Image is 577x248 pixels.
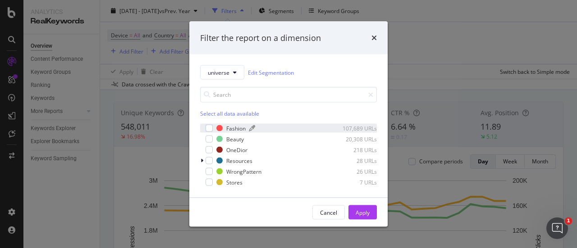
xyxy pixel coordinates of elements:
div: 20,308 URLs [333,135,377,143]
div: Select all data available [200,110,377,117]
div: 28 URLs [333,157,377,164]
div: Resources [226,157,252,164]
div: Apply [356,208,370,216]
a: Edit Segmentation [248,68,294,77]
iframe: Intercom live chat [546,217,568,239]
div: 218 URLs [333,146,377,153]
button: Apply [348,205,377,220]
div: modal [189,21,388,227]
div: WrongPattern [226,167,261,175]
div: 7 URLs [333,178,377,186]
div: OneDior [226,146,247,153]
div: Cancel [320,208,337,216]
span: universe [208,68,229,76]
input: Search [200,87,377,103]
div: 26 URLs [333,167,377,175]
div: times [371,32,377,44]
div: Filter the report on a dimension [200,32,321,44]
span: 1 [565,217,572,225]
div: Stores [226,178,243,186]
button: Cancel [312,205,345,220]
div: Fashion [226,124,246,132]
button: universe [200,65,244,80]
div: 107,689 URLs [333,124,377,132]
div: Beauty [226,135,244,143]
